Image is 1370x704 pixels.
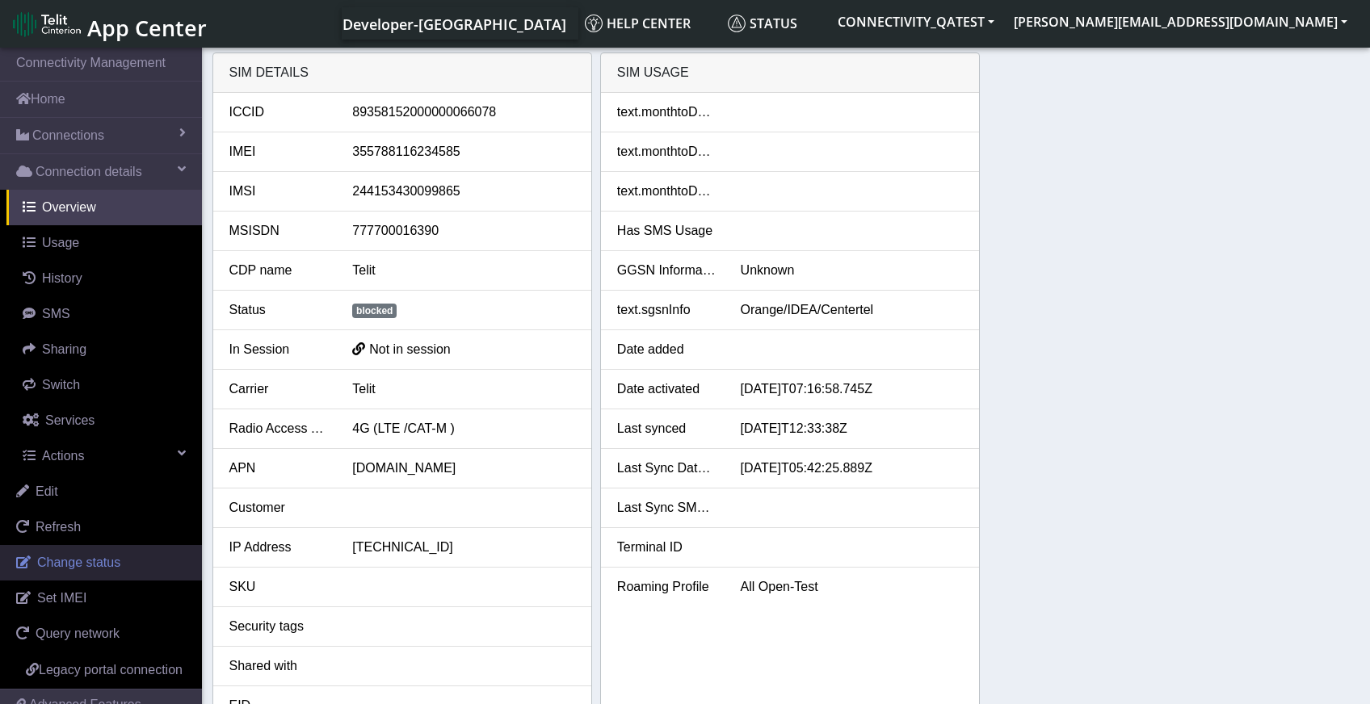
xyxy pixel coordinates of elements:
[217,538,341,557] div: IP Address
[585,15,603,32] img: knowledge.svg
[585,15,691,32] span: Help center
[87,13,207,43] span: App Center
[42,271,82,285] span: History
[6,332,202,367] a: Sharing
[217,340,341,359] div: In Session
[42,342,86,356] span: Sharing
[605,577,729,597] div: Roaming Profile
[213,53,591,93] div: SIM details
[217,617,341,636] div: Security tags
[42,449,84,463] span: Actions
[36,626,120,640] span: Query network
[342,15,566,34] span: Developer-[GEOGRAPHIC_DATA]
[1004,7,1357,36] button: [PERSON_NAME][EMAIL_ADDRESS][DOMAIN_NAME]
[729,419,976,438] div: [DATE]T12:33:38Z
[13,6,204,41] a: App Center
[340,459,587,478] div: [DOMAIN_NAME]
[605,379,729,399] div: Date activated
[217,419,341,438] div: Radio Access Tech
[36,520,81,534] span: Refresh
[39,663,183,677] span: Legacy portal connection
[605,459,729,478] div: Last Sync Data Usage
[369,342,451,356] span: Not in session
[340,103,587,122] div: 89358152000000066078
[605,419,729,438] div: Last synced
[605,261,729,280] div: GGSN Information
[217,300,341,320] div: Status
[217,459,341,478] div: APN
[605,498,729,518] div: Last Sync SMS Usage
[6,190,202,225] a: Overview
[217,379,341,399] div: Carrier
[729,379,976,399] div: [DATE]T07:16:58.745Z
[340,261,587,280] div: Telit
[217,656,341,676] div: Shared with
[605,538,729,557] div: Terminal ID
[728,15,746,32] img: status.svg
[37,555,120,569] span: Change status
[729,459,976,478] div: [DATE]T05:42:25.889Z
[217,577,341,597] div: SKU
[352,304,397,318] span: blocked
[42,200,96,214] span: Overview
[728,15,797,32] span: Status
[340,182,587,201] div: 244153430099865
[37,591,86,605] span: Set IMEI
[36,484,58,498] span: Edit
[6,296,202,332] a: SMS
[217,261,341,280] div: CDP name
[6,367,202,403] a: Switch
[6,403,202,438] a: Services
[340,538,587,557] div: [TECHNICAL_ID]
[605,221,729,241] div: Has SMS Usage
[45,413,95,427] span: Services
[6,261,202,296] a: History
[342,7,565,40] a: Your current platform instance
[32,126,104,145] span: Connections
[42,378,80,392] span: Switch
[36,162,142,182] span: Connection details
[605,300,729,320] div: text.sgsnInfo
[729,261,976,280] div: Unknown
[601,53,979,93] div: SIM Usage
[721,7,828,40] a: Status
[217,103,341,122] div: ICCID
[729,300,976,320] div: Orange/IDEA/Centertel
[217,182,341,201] div: IMSI
[828,7,1004,36] button: CONNECTIVITY_QATEST
[340,142,587,161] div: 355788116234585
[217,498,341,518] div: Customer
[13,11,81,37] img: logo-telit-cinterion-gw-new.png
[605,142,729,161] div: text.monthtoDateSms
[605,182,729,201] div: text.monthtoDateVoice
[6,438,202,474] a: Actions
[6,225,202,261] a: Usage
[729,577,976,597] div: All Open-Test
[605,103,729,122] div: text.monthtoDateData
[217,221,341,241] div: MSISDN
[340,221,587,241] div: 777700016390
[578,7,721,40] a: Help center
[340,419,587,438] div: 4G (LTE /CAT-M )
[217,142,341,161] div: IMEI
[605,340,729,359] div: Date added
[340,379,587,399] div: Telit
[42,307,70,321] span: SMS
[42,236,79,249] span: Usage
